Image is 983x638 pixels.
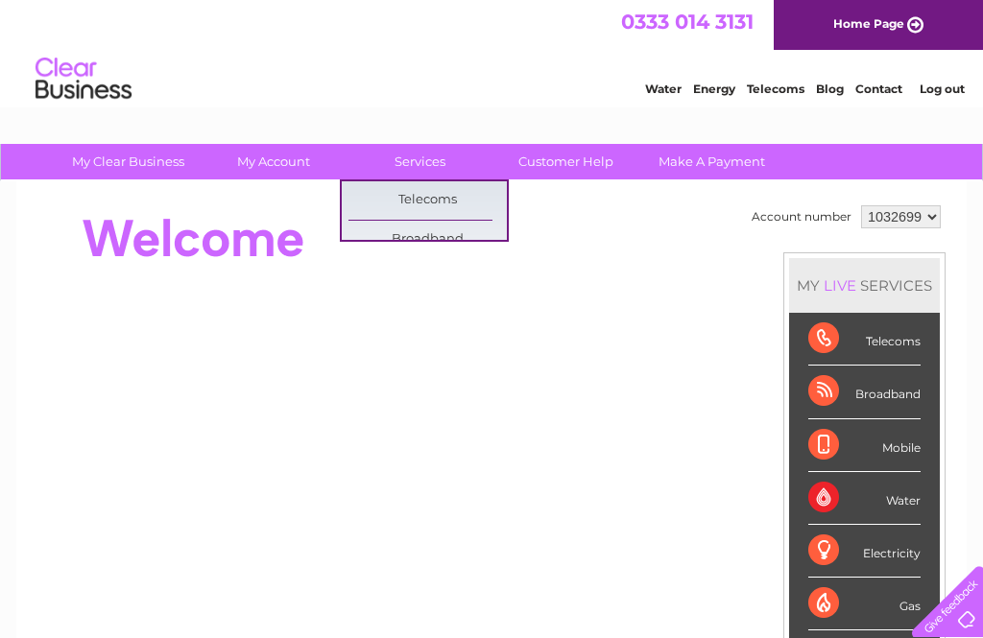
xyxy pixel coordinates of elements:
a: 0333 014 3131 [621,10,754,34]
a: Broadband [348,221,507,259]
a: Services [341,144,499,179]
a: My Account [195,144,353,179]
td: Account number [747,201,856,233]
img: logo.png [35,50,132,108]
a: Customer Help [487,144,645,179]
div: MY SERVICES [789,258,940,313]
a: Make A Payment [633,144,791,179]
a: Water [645,82,682,96]
div: Mobile [808,419,921,472]
a: Contact [855,82,902,96]
a: Telecoms [348,181,507,220]
a: Telecoms [747,82,804,96]
a: Log out [920,82,965,96]
div: LIVE [820,276,860,295]
div: Electricity [808,525,921,578]
div: Water [808,472,921,525]
a: My Clear Business [49,144,207,179]
div: Telecoms [808,313,921,366]
div: Gas [808,578,921,630]
div: Clear Business is a trading name of Verastar Limited (registered in [GEOGRAPHIC_DATA] No. 3667643... [39,11,947,93]
a: Energy [693,82,735,96]
a: Blog [816,82,844,96]
div: Broadband [808,366,921,418]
